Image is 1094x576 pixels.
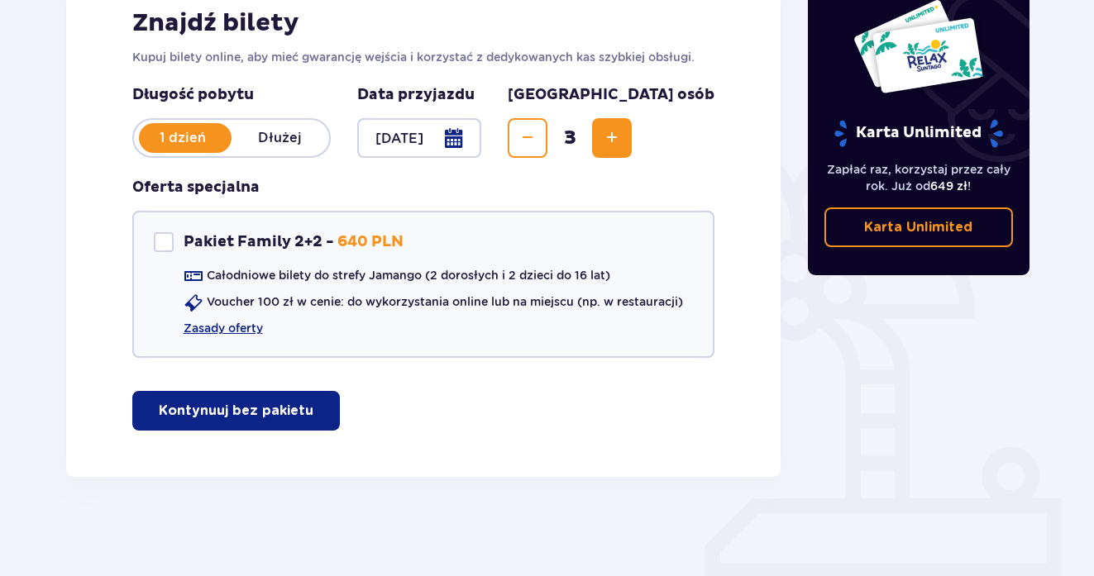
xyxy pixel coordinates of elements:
[551,126,589,150] span: 3
[184,320,263,336] a: Zasady oferty
[132,391,340,431] button: Kontynuuj bez pakietu
[132,49,715,65] p: Kupuj bilety online, aby mieć gwarancję wejścia i korzystać z dedykowanych kas szybkiej obsługi.
[134,129,232,147] p: 1 dzień
[132,85,331,105] p: Długość pobytu
[592,118,632,158] button: Zwiększ
[508,85,714,105] p: [GEOGRAPHIC_DATA] osób
[833,119,1005,148] p: Karta Unlimited
[824,207,1013,247] a: Karta Unlimited
[824,161,1013,194] p: Zapłać raz, korzystaj przez cały rok. Już od !
[357,85,475,105] p: Data przyjazdu
[864,218,972,236] p: Karta Unlimited
[337,232,404,252] p: 640 PLN
[159,402,313,420] p: Kontynuuj bez pakietu
[132,7,715,39] h2: Znajdź bilety
[207,293,683,310] p: Voucher 100 zł w cenie: do wykorzystania online lub na miejscu (np. w restauracji)
[132,178,260,198] h3: Oferta specjalna
[207,267,610,283] p: Całodniowe bilety do strefy Jamango (2 dorosłych i 2 dzieci do 16 lat)
[232,129,329,147] p: Dłużej
[184,232,334,252] p: Pakiet Family 2+2 -
[508,118,547,158] button: Zmniejsz
[930,179,967,193] span: 649 zł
